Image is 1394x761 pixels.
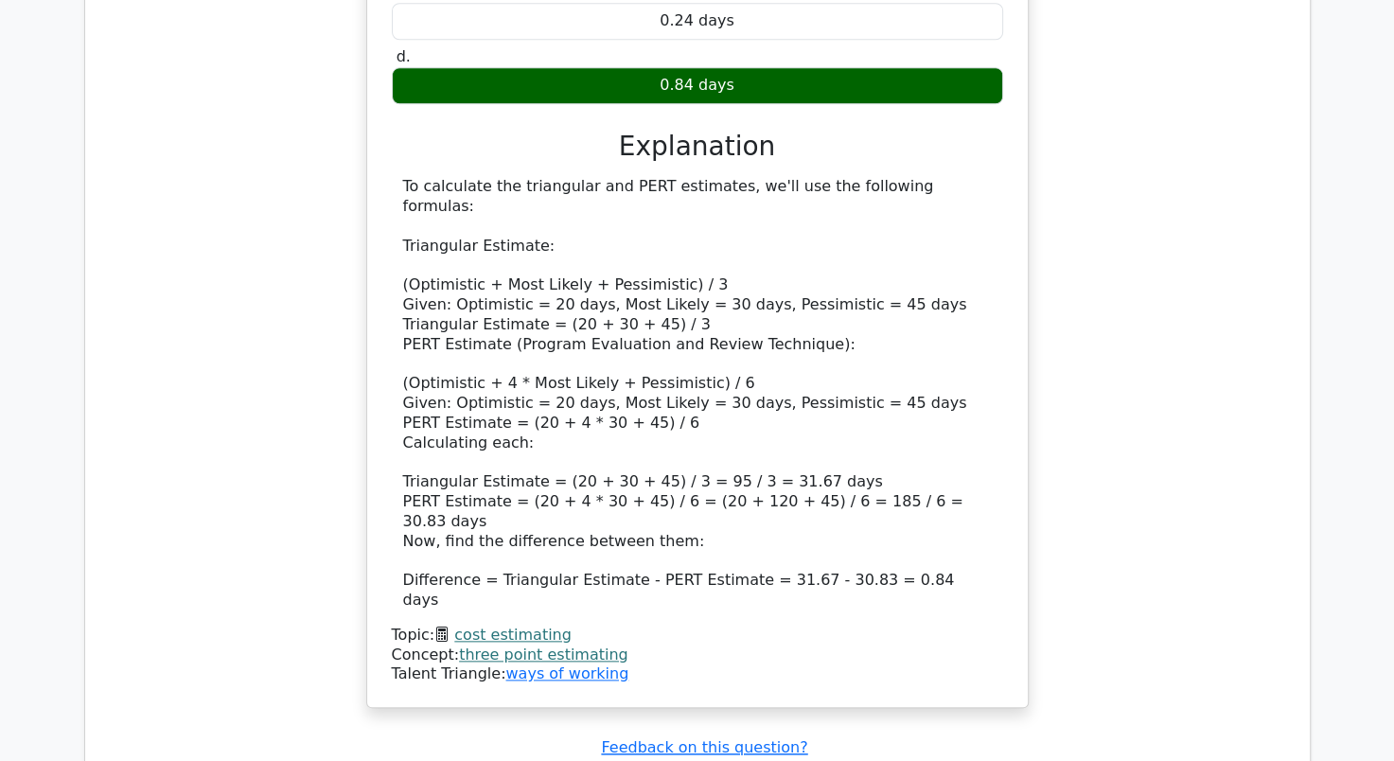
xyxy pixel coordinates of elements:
a: cost estimating [454,626,572,644]
h3: Explanation [403,131,992,163]
div: Talent Triangle: [392,626,1003,684]
div: To calculate the triangular and PERT estimates, we'll use the following formulas: Triangular Esti... [403,177,992,611]
div: Concept: [392,646,1003,665]
div: Topic: [392,626,1003,646]
a: three point estimating [459,646,628,664]
div: 0.84 days [392,67,1003,104]
a: ways of working [505,664,628,682]
div: 0.24 days [392,3,1003,40]
a: Feedback on this question? [601,738,807,756]
span: d. [397,47,411,65]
